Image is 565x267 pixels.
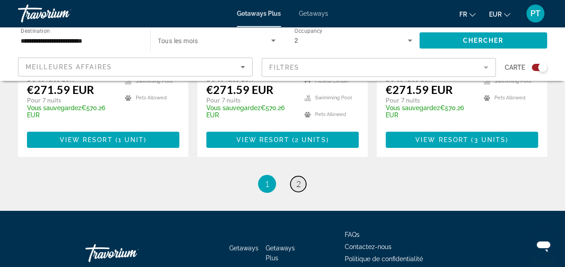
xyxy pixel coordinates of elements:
span: View Resort [59,136,112,143]
button: View Resort(3 units) [386,132,538,148]
p: €570.26 EUR [386,104,475,119]
span: Swimming Pool [494,78,531,84]
p: €271.59 EUR [386,83,453,96]
p: Pour 7 nuits [27,96,116,104]
button: View Resort(2 units) [206,132,359,148]
a: Getaways [299,10,328,17]
span: Vous sauvegardez [206,104,261,111]
span: View Resort [415,136,468,143]
a: FAQs [345,231,360,238]
p: Pour 7 nuits [206,96,295,104]
span: 3 units [474,136,506,143]
button: View Resort(1 unit) [27,132,179,148]
span: Destination [21,27,50,34]
span: Pets Allowed [136,95,167,101]
span: ( ) [468,136,508,143]
span: Swimming Pool [136,78,173,84]
mat-select: Sort by [26,62,245,72]
a: Getaways Plus [266,245,295,262]
p: €271.59 EUR [27,83,94,96]
span: Vous sauvegardez [27,104,81,111]
span: fr [459,11,467,18]
p: €271.59 EUR [206,83,273,96]
button: Chercher [419,32,547,49]
p: €570.26 EUR [27,104,116,119]
span: 2 units [295,136,326,143]
button: User Menu [524,4,547,23]
a: Travorium [85,240,175,267]
span: 2 [294,37,298,44]
span: Occupancy [294,28,323,34]
a: Getaways [229,245,258,252]
span: Swimming Pool [315,95,352,101]
span: ( ) [289,136,329,143]
a: Politique de confidentialité [345,255,423,263]
button: Change language [459,8,476,21]
span: Chercher [463,37,503,44]
span: View Resort [236,136,289,143]
span: PT [530,9,540,18]
button: Filter [262,58,496,77]
span: Pets Allowed [494,95,525,101]
a: Contactez-nous [345,243,391,250]
span: Carte [505,61,525,74]
iframe: Bouton de lancement de la fenêtre de messagerie [529,231,558,260]
span: Vous sauvegardez [386,104,440,111]
a: Travorium [18,2,108,25]
nav: Pagination [18,175,547,193]
span: ( ) [113,136,147,143]
span: 1 [265,179,269,189]
span: Fitness Center [315,78,349,84]
span: Meilleures affaires [26,63,112,71]
p: €570.26 EUR [206,104,295,119]
span: Tous les mois [158,37,198,44]
a: Getaways Plus [237,10,281,17]
p: Pour 7 nuits [386,96,475,104]
span: EUR [489,11,502,18]
button: Change currency [489,8,510,21]
span: Pets Allowed [315,111,346,117]
span: 1 unit [118,136,144,143]
span: 2 [296,179,301,189]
